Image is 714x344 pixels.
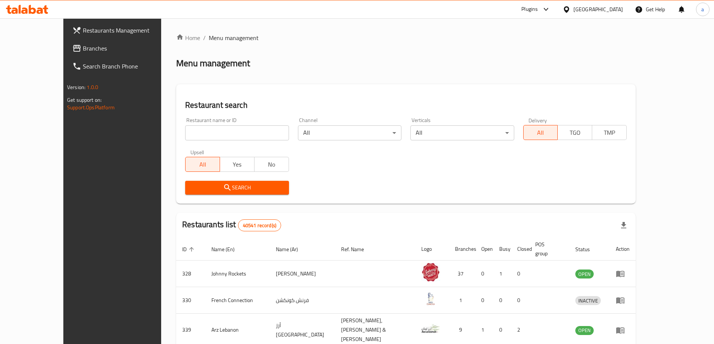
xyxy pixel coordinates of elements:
th: Busy [493,238,511,261]
img: Arz Lebanon [421,319,440,338]
span: Branches [83,44,177,53]
span: Menu management [209,33,259,42]
a: Support.OpsPlatform [67,103,115,112]
td: 0 [511,287,529,314]
button: No [254,157,289,172]
h2: Restaurants list [182,219,281,231]
button: TMP [592,125,627,140]
td: 37 [449,261,475,287]
span: Restaurants Management [83,26,177,35]
td: 1 [493,261,511,287]
th: Action [610,238,636,261]
button: TGO [557,125,592,140]
th: Closed [511,238,529,261]
a: Search Branch Phone [66,57,183,75]
div: Menu [616,269,630,278]
a: Branches [66,39,183,57]
td: [PERSON_NAME] [270,261,335,287]
span: Ref. Name [341,245,374,254]
div: INACTIVE [575,296,601,305]
th: Branches [449,238,475,261]
nav: breadcrumb [176,33,636,42]
label: Delivery [528,118,547,123]
span: Status [575,245,600,254]
th: Open [475,238,493,261]
span: ID [182,245,196,254]
a: Restaurants Management [66,21,183,39]
td: 330 [176,287,205,314]
td: فرنش كونكشن [270,287,335,314]
button: Search [185,181,289,195]
span: Get support on: [67,95,102,105]
span: No [257,159,286,170]
span: POS group [535,240,560,258]
a: Home [176,33,200,42]
div: Menu [616,326,630,335]
div: Plugins [521,5,538,14]
div: All [298,125,401,140]
button: All [523,125,558,140]
li: / [203,33,206,42]
span: All [189,159,217,170]
span: a [701,5,704,13]
span: Yes [223,159,251,170]
span: 40541 record(s) [238,222,281,229]
input: Search for restaurant name or ID.. [185,125,289,140]
span: Search Branch Phone [83,62,177,71]
td: 0 [493,287,511,314]
img: French Connection [421,289,440,308]
span: All [527,127,555,138]
button: Yes [220,157,254,172]
h2: Menu management [176,57,250,69]
div: Total records count [238,219,281,231]
span: Name (Ar) [276,245,308,254]
div: All [410,125,514,140]
span: TGO [561,127,589,138]
div: [GEOGRAPHIC_DATA] [573,5,623,13]
span: TMP [595,127,624,138]
td: French Connection [205,287,270,314]
td: 0 [475,261,493,287]
span: Search [191,183,283,192]
td: 0 [511,261,529,287]
div: Export file [615,216,633,234]
td: 0 [475,287,493,314]
img: Johnny Rockets [421,263,440,281]
td: 1 [449,287,475,314]
h2: Restaurant search [185,100,627,111]
span: Name (En) [211,245,244,254]
div: Menu [616,296,630,305]
span: INACTIVE [575,296,601,305]
span: OPEN [575,326,594,335]
span: 1.0.0 [87,82,98,92]
th: Logo [415,238,449,261]
span: OPEN [575,270,594,278]
button: All [185,157,220,172]
td: 328 [176,261,205,287]
span: Version: [67,82,85,92]
label: Upsell [190,149,204,155]
td: Johnny Rockets [205,261,270,287]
